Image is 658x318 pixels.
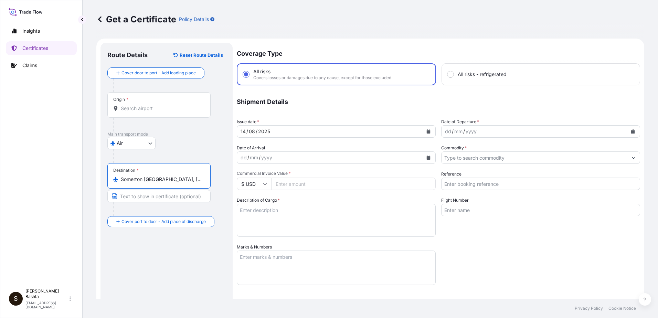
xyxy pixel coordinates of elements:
[257,127,271,136] div: year,
[96,14,176,25] p: Get a Certificate
[249,153,259,162] div: month,
[107,216,214,227] button: Cover port to door - Add place of discharge
[237,43,640,63] p: Coverage Type
[259,153,261,162] div: /
[253,75,391,81] span: Covers losses or damages due to any cause, except for those excluded
[121,105,202,112] input: Origin
[121,218,206,225] span: Cover port to door - Add place of discharge
[441,197,469,204] label: Flight Number
[247,153,249,162] div: /
[237,118,259,125] span: Issue date
[423,152,434,163] button: Calendar
[237,145,265,151] span: Date of Arrival
[261,153,273,162] div: year,
[107,131,226,137] p: Main transport mode
[441,204,640,216] input: Enter name
[22,45,48,52] p: Certificates
[441,171,461,178] label: Reference
[256,127,257,136] div: /
[180,52,223,59] p: Reset Route Details
[117,140,123,147] span: Air
[243,71,249,77] input: All risksCovers losses or damages due to any cause, except for those excluded
[237,171,436,176] span: Commercial Invoice Value
[454,127,463,136] div: month,
[170,50,226,61] button: Reset Route Details
[465,127,477,136] div: year,
[441,145,467,151] label: Commodity
[121,176,202,183] input: Destination
[22,62,37,69] p: Claims
[25,301,68,309] p: [EMAIL_ADDRESS][DOMAIN_NAME]
[452,127,454,136] div: /
[113,168,139,173] div: Destination
[237,197,280,204] label: Description of Cargo
[107,190,211,202] input: Text to appear on certificate
[441,178,640,190] input: Enter booking reference
[458,71,507,78] span: All risks - refrigerated
[441,118,479,125] span: Date of Departure
[121,70,196,76] span: Cover door to port - Add loading place
[627,126,638,137] button: Calendar
[22,28,40,34] p: Insights
[444,127,452,136] div: day,
[107,51,148,59] p: Route Details
[237,92,640,112] p: Shipment Details
[237,244,272,251] label: Marks & Numbers
[608,306,636,311] a: Cookie Notice
[447,71,454,77] input: All risks - refrigerated
[107,67,204,78] button: Cover door to port - Add loading place
[14,295,18,302] span: S
[240,127,246,136] div: day,
[463,127,465,136] div: /
[442,151,627,164] input: Type to search commodity
[627,151,640,164] button: Show suggestions
[179,16,209,23] p: Policy Details
[248,127,256,136] div: month,
[246,127,248,136] div: /
[271,178,436,190] input: Enter amount
[25,288,68,299] p: [PERSON_NAME] Bashta
[253,68,270,75] span: All risks
[575,306,603,311] a: Privacy Policy
[423,126,434,137] button: Calendar
[6,24,77,38] a: Insights
[107,137,156,149] button: Select transport
[6,41,77,55] a: Certificates
[240,153,247,162] div: day,
[6,59,77,72] a: Claims
[113,97,128,102] div: Origin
